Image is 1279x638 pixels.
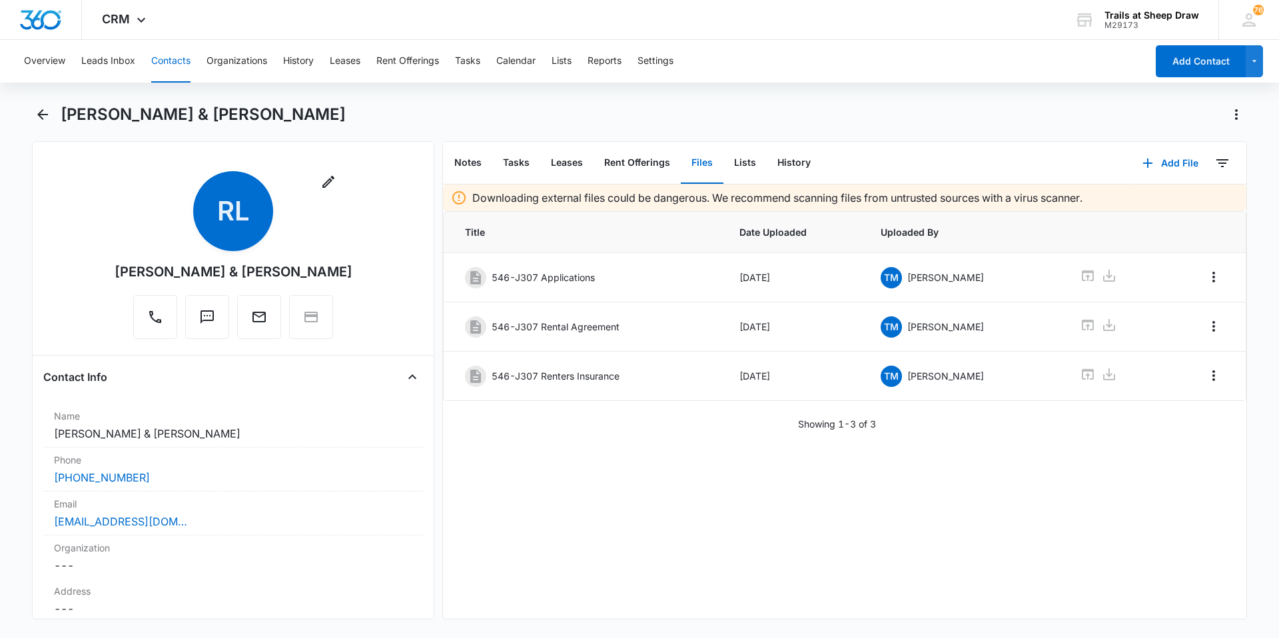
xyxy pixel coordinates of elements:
[588,40,622,83] button: Reports
[1203,365,1224,386] button: Overflow Menu
[638,40,673,83] button: Settings
[1253,5,1264,15] div: notifications count
[54,426,412,442] dd: [PERSON_NAME] & [PERSON_NAME]
[54,513,187,529] a: [EMAIL_ADDRESS][DOMAIN_NAME]
[1104,10,1199,21] div: account name
[594,143,681,184] button: Rent Offerings
[207,40,267,83] button: Organizations
[330,40,360,83] button: Leases
[1212,153,1233,174] button: Filters
[54,453,412,467] label: Phone
[472,190,1082,206] p: Downloading external files could be dangerous. We recommend scanning files from untrusted sources...
[1129,147,1212,179] button: Add File
[492,143,540,184] button: Tasks
[115,262,352,282] div: [PERSON_NAME] & [PERSON_NAME]
[723,352,865,401] td: [DATE]
[81,40,135,83] button: Leads Inbox
[907,320,984,334] p: [PERSON_NAME]
[133,295,177,339] button: Call
[193,171,273,251] span: RL
[723,253,865,302] td: [DATE]
[185,316,229,327] a: Text
[283,40,314,83] button: History
[465,225,707,239] span: Title
[723,143,767,184] button: Lists
[43,535,423,579] div: Organization---
[133,316,177,327] a: Call
[1253,5,1264,15] span: 76
[907,270,984,284] p: [PERSON_NAME]
[24,40,65,83] button: Overview
[540,143,594,184] button: Leases
[492,369,620,383] p: 546-J307 Renters Insurance
[237,316,281,327] a: Email
[54,557,412,573] dd: ---
[102,12,130,26] span: CRM
[1104,21,1199,30] div: account id
[552,40,572,83] button: Lists
[881,267,902,288] span: TM
[496,40,536,83] button: Calendar
[151,40,191,83] button: Contacts
[43,579,423,623] div: Address---
[907,369,984,383] p: [PERSON_NAME]
[376,40,439,83] button: Rent Offerings
[54,584,412,598] label: Address
[767,143,821,184] button: History
[54,541,412,555] label: Organization
[237,295,281,339] button: Email
[881,366,902,387] span: TM
[1203,316,1224,337] button: Overflow Menu
[54,470,150,485] a: [PHONE_NUMBER]
[723,302,865,352] td: [DATE]
[402,366,423,388] button: Close
[455,40,480,83] button: Tasks
[798,417,876,431] p: Showing 1-3 of 3
[681,143,723,184] button: Files
[43,404,423,448] div: Name[PERSON_NAME] & [PERSON_NAME]
[32,104,53,125] button: Back
[492,270,595,284] p: 546-J307 Applications
[444,143,492,184] button: Notes
[739,225,849,239] span: Date Uploaded
[1156,45,1246,77] button: Add Contact
[1226,104,1247,125] button: Actions
[43,448,423,491] div: Phone[PHONE_NUMBER]
[492,320,620,334] p: 546-J307 Rental Agreement
[185,295,229,339] button: Text
[43,369,107,385] h4: Contact Info
[43,491,423,535] div: Email[EMAIL_ADDRESS][DOMAIN_NAME]
[54,601,412,617] dd: ---
[54,497,412,511] label: Email
[1203,266,1224,288] button: Overflow Menu
[881,225,1049,239] span: Uploaded By
[61,105,346,125] h1: [PERSON_NAME] & [PERSON_NAME]
[54,409,412,423] label: Name
[881,316,902,338] span: TM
